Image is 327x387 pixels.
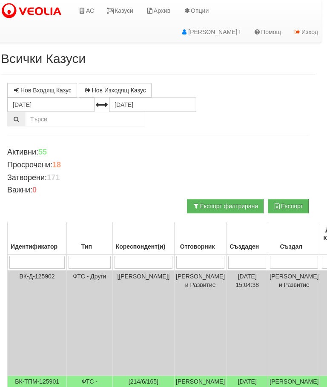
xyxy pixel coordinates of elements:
[7,148,309,157] h4: Активни:
[79,83,152,97] a: Нов Изходящ Казус
[268,199,309,213] button: Експорт
[227,270,268,376] td: [DATE] 15:04:38
[227,222,268,255] th: Създаден: No sort applied, activate to apply an ascending sort
[270,241,318,252] div: Създал
[176,241,225,252] div: Отговорник
[175,222,227,255] th: Отговорник: No sort applied, activate to apply an ascending sort
[32,186,37,194] b: 0
[114,241,173,252] div: Кореспондент(и)
[38,148,47,156] b: 55
[7,83,77,97] a: Нов Входящ Казус
[9,241,65,252] div: Идентификатор
[117,273,169,280] span: [[PERSON_NAME]]
[67,270,113,376] td: ФТС - Други
[175,270,227,376] td: [PERSON_NAME] и Развитие
[8,270,67,376] td: ВК-Д-125902
[25,112,144,126] input: Търсене по Идентификатор, Бл/Вх/Ап, Тип, Описание, Моб. Номер, Имейл, Файл, Коментар,
[268,270,320,376] td: [PERSON_NAME] и Развитие
[68,241,111,252] div: Тип
[7,161,309,169] h4: Просрочени:
[268,222,320,255] th: Създал: No sort applied, activate to apply an ascending sort
[1,52,315,66] h2: Всички Казуси
[112,222,174,255] th: Кореспондент(и): No sort applied, activate to apply an ascending sort
[228,241,267,252] div: Създаден
[129,378,158,385] span: [214/6/165]
[67,222,113,255] th: Тип: No sort applied, activate to apply an ascending sort
[52,161,61,169] b: 18
[174,21,247,43] a: [PERSON_NAME] !
[187,199,264,213] button: Експорт филтрирани
[287,21,324,43] a: Изход
[7,186,309,195] h4: Важни:
[47,173,60,182] b: 171
[7,174,309,182] h4: Затворени:
[247,21,287,43] a: Помощ
[8,222,67,255] th: Идентификатор: No sort applied, activate to apply an ascending sort
[1,2,66,20] img: VeoliaLogo.png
